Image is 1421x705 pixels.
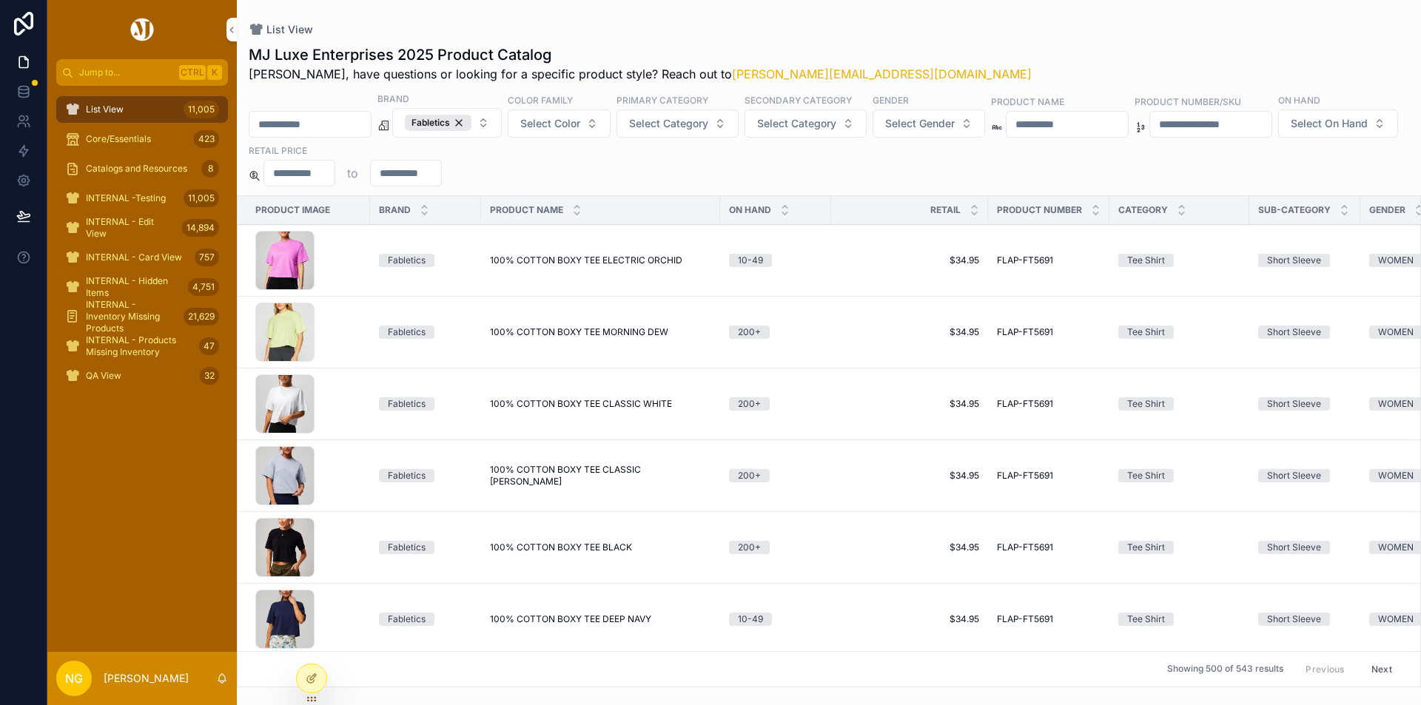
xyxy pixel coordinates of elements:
span: Retail [930,204,961,216]
label: Product Name [991,95,1064,108]
div: 11,005 [184,189,219,207]
div: scrollable content [47,86,237,408]
span: [PERSON_NAME], have questions or looking for a specific product style? Reach out to [249,65,1032,83]
a: QA View32 [56,362,228,389]
div: Tee Shirt [1127,397,1165,411]
a: INTERNAL - Edit View14,894 [56,215,228,241]
div: Short Sleeve [1267,325,1321,339]
span: QA View [86,370,121,382]
a: Fabletics [379,469,472,482]
span: $34.95 [840,613,979,625]
div: Short Sleeve [1267,541,1321,554]
a: INTERNAL - Products Missing Inventory47 [56,333,228,360]
a: List View11,005 [56,96,228,123]
button: Select Button [392,108,502,138]
span: FLAP-FT5691 [997,398,1053,410]
a: INTERNAL - Card View757 [56,244,228,271]
a: List View [249,22,313,37]
span: NG [65,669,83,687]
div: 757 [195,249,219,266]
button: Next [1361,658,1402,681]
div: WOMEN [1378,469,1414,482]
div: 32 [200,367,219,385]
span: INTERNAL - Edit View [86,216,176,240]
div: WOMEN [1378,254,1414,267]
a: Tee Shirt [1118,469,1240,482]
a: Fabletics [379,541,472,554]
span: Select Gender [885,116,955,131]
a: FLAP-FT5691 [997,613,1101,625]
span: K [209,67,221,78]
div: 11,005 [184,101,219,118]
div: 423 [194,130,219,148]
div: Tee Shirt [1127,613,1165,626]
div: 4,751 [188,278,219,296]
div: Fabletics [388,469,426,482]
span: Product Number [997,204,1082,216]
div: 200+ [738,397,761,411]
label: Retail Price [249,144,307,157]
span: 100% COTTON BOXY TEE BLACK [490,542,632,553]
a: $34.95 [840,326,979,338]
a: 100% COTTON BOXY TEE MORNING DEW [490,326,711,338]
a: INTERNAL - Hidden Items4,751 [56,274,228,300]
a: $34.95 [840,542,979,553]
a: FLAP-FT5691 [997,254,1101,266]
span: Product Name [490,204,563,216]
span: List View [266,22,313,37]
label: On Hand [1278,93,1320,107]
a: Tee Shirt [1118,325,1240,339]
a: $34.95 [840,398,979,410]
a: 100% COTTON BOXY TEE CLASSIC WHITE [490,398,711,410]
span: Select Category [757,116,836,131]
div: Fabletics [388,541,426,554]
a: 100% COTTON BOXY TEE CLASSIC [PERSON_NAME] [490,464,711,488]
div: 21,629 [184,308,219,325]
span: List View [86,104,124,115]
a: Tee Shirt [1118,541,1240,554]
a: $34.95 [840,254,979,266]
button: Select Button [873,109,985,138]
span: INTERNAL - Card View [86,252,182,263]
a: FLAP-FT5691 [997,326,1101,338]
a: 10-49 [729,613,822,626]
div: Fabletics [388,325,426,339]
span: Brand [379,204,411,216]
label: Product Number/SKU [1135,95,1241,108]
label: Gender [873,93,909,107]
span: Select Category [629,116,708,131]
a: FLAP-FT5691 [997,398,1101,410]
label: Brand [377,92,409,105]
div: Short Sleeve [1267,254,1321,267]
span: FLAP-FT5691 [997,542,1053,553]
span: $34.95 [840,470,979,482]
div: Fabletics [405,115,471,131]
a: Tee Shirt [1118,613,1240,626]
a: INTERNAL - Inventory Missing Products21,629 [56,303,228,330]
div: 47 [199,337,219,355]
a: 200+ [729,397,822,411]
a: Fabletics [379,325,472,339]
div: Tee Shirt [1127,541,1165,554]
div: Tee Shirt [1127,325,1165,339]
p: to [347,164,358,182]
div: Tee Shirt [1127,469,1165,482]
span: INTERNAL - Products Missing Inventory [86,334,193,358]
span: Category [1118,204,1168,216]
span: Catalogs and Resources [86,163,187,175]
a: Short Sleeve [1258,254,1351,267]
span: Core/Essentials [86,133,151,145]
a: Tee Shirt [1118,397,1240,411]
a: Short Sleeve [1258,469,1351,482]
a: 200+ [729,469,822,482]
button: Select Button [745,109,867,138]
a: Core/Essentials423 [56,126,228,152]
span: Jump to... [79,67,173,78]
button: Select Button [617,109,739,138]
a: [PERSON_NAME][EMAIL_ADDRESS][DOMAIN_NAME] [732,67,1032,81]
a: Fabletics [379,613,472,626]
h1: MJ Luxe Enterprises 2025 Product Catalog [249,44,1032,65]
div: WOMEN [1378,613,1414,626]
div: WOMEN [1378,541,1414,554]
